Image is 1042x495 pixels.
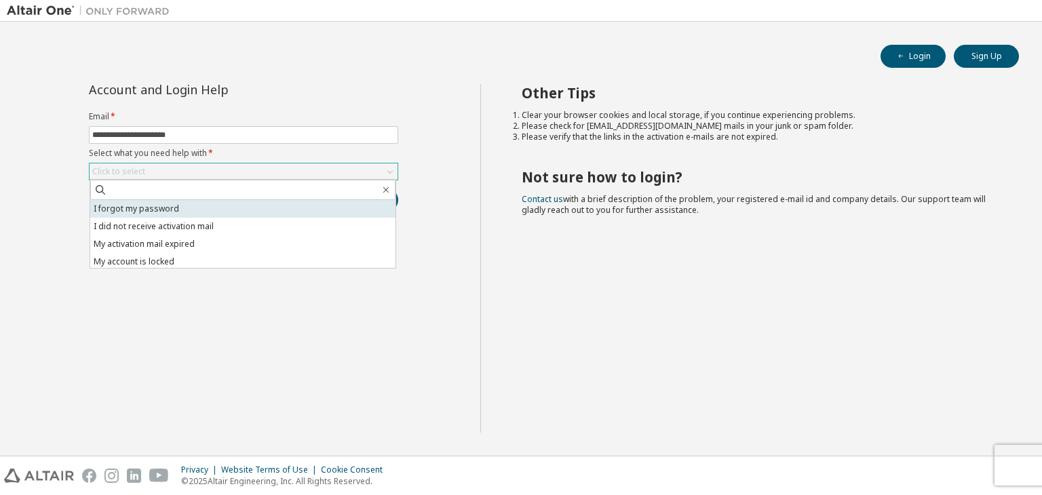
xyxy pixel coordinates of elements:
div: Account and Login Help [89,84,336,95]
img: Altair One [7,4,176,18]
div: Privacy [181,464,221,475]
li: Clear your browser cookies and local storage, if you continue experiencing problems. [522,110,995,121]
img: linkedin.svg [127,469,141,483]
h2: Not sure how to login? [522,168,995,186]
button: Sign Up [954,45,1019,68]
div: Website Terms of Use [221,464,321,475]
img: youtube.svg [149,469,169,483]
label: Email [89,111,398,122]
img: altair_logo.svg [4,469,74,483]
h2: Other Tips [522,84,995,102]
p: © 2025 Altair Engineering, Inc. All Rights Reserved. [181,475,391,487]
li: Please check for [EMAIL_ADDRESS][DOMAIN_NAME] mails in your junk or spam folder. [522,121,995,132]
li: I forgot my password [90,200,395,218]
img: instagram.svg [104,469,119,483]
button: Login [881,45,946,68]
span: with a brief description of the problem, your registered e-mail id and company details. Our suppo... [522,193,986,216]
img: facebook.svg [82,469,96,483]
li: Please verify that the links in the activation e-mails are not expired. [522,132,995,142]
div: Click to select [90,163,398,180]
label: Select what you need help with [89,148,398,159]
a: Contact us [522,193,563,205]
div: Click to select [92,166,145,177]
div: Cookie Consent [321,464,391,475]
